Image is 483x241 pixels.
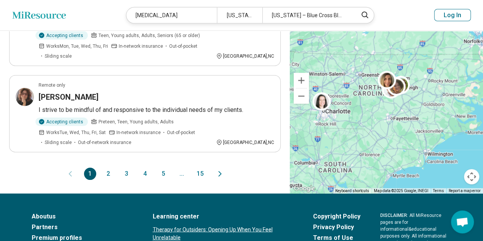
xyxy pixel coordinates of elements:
[153,212,293,221] a: Learning center
[84,168,96,180] button: 1
[36,31,88,40] div: Accepting clients
[32,212,133,221] a: Aboutus
[126,8,217,23] div: [MEDICAL_DATA]
[46,43,108,50] span: Works Mon, Tue, Wed, Thu, Fri
[32,223,133,232] a: Partners
[139,168,151,180] button: 4
[78,139,131,146] span: Out-of-network insurance
[39,105,274,115] p: I strive to be mindful of and responsive to the individual needs of my clients.
[39,92,99,102] h3: [PERSON_NAME]
[45,139,72,146] span: Sliding scale
[217,8,262,23] div: [US_STATE]
[116,129,161,136] span: In-network insurance
[102,168,115,180] button: 2
[294,89,309,104] button: Zoom out
[216,53,274,60] div: [GEOGRAPHIC_DATA] , NC
[292,184,317,194] a: Open this area in Google Maps (opens a new window)
[335,188,369,194] button: Keyboard shortcuts
[39,82,65,89] p: Remote only
[313,223,360,232] a: Privacy Policy
[176,168,188,180] span: ...
[99,32,200,39] span: Teen, Young adults, Adults, Seniors (65 or older)
[449,189,481,193] a: Report a map error
[451,210,474,233] div: Open chat
[215,168,225,180] button: Next page
[121,168,133,180] button: 3
[119,43,163,50] span: In-network insurance
[216,139,274,146] div: [GEOGRAPHIC_DATA] , NC
[36,118,88,126] div: Accepting clients
[167,129,195,136] span: Out-of-pocket
[464,169,479,184] button: Map camera controls
[99,118,174,125] span: Preteen, Teen, Young adults, Adults
[262,8,353,23] div: [US_STATE] – Blue Cross Blue Shield
[169,43,197,50] span: Out-of-pocket
[374,189,428,193] span: Map data ©2025 Google, INEGI
[46,129,106,136] span: Works Tue, Wed, Thu, Fri, Sat
[294,73,309,88] button: Zoom in
[194,168,206,180] button: 15
[313,212,360,221] a: Copyright Policy
[157,168,170,180] button: 5
[45,53,72,60] span: Sliding scale
[66,168,75,180] button: Previous page
[380,213,407,218] span: DISCLAIMER
[292,184,317,194] img: Google
[434,9,471,21] button: Log In
[433,189,444,193] a: Terms (opens in new tab)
